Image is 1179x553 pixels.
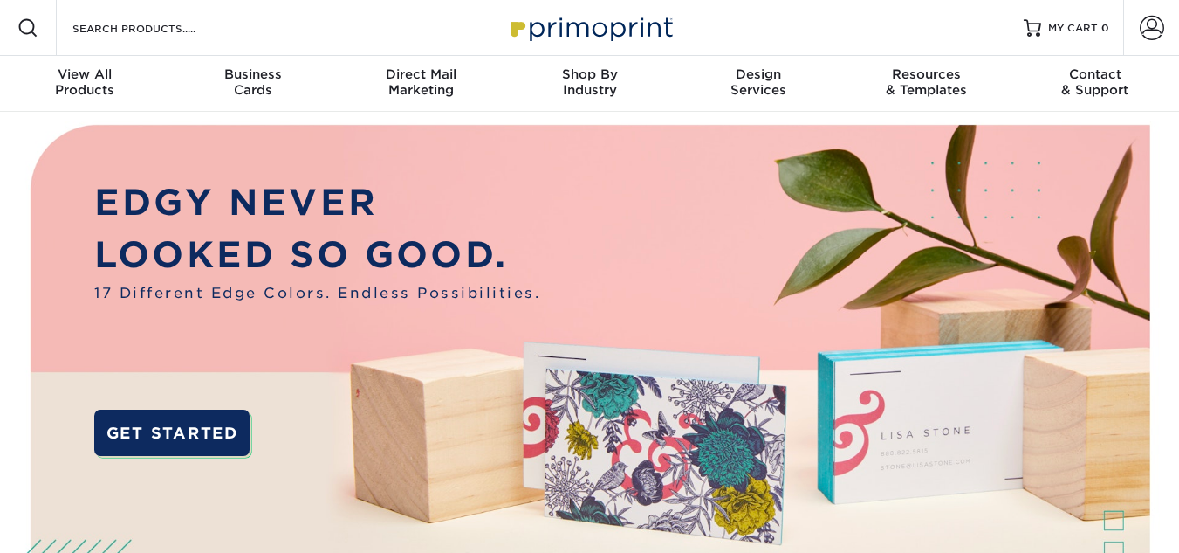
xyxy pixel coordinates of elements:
[1101,22,1109,34] span: 0
[168,56,337,112] a: BusinessCards
[505,56,674,112] a: Shop ByIndustry
[94,229,540,282] p: LOOKED SO GOOD.
[503,9,677,46] img: Primoprint
[1011,56,1179,112] a: Contact& Support
[94,176,540,230] p: EDGY NEVER
[71,17,241,38] input: SEARCH PRODUCTS.....
[505,66,674,98] div: Industry
[1048,21,1098,36] span: MY CART
[168,66,337,98] div: Cards
[1011,66,1179,98] div: & Support
[505,66,674,82] span: Shop By
[842,56,1011,112] a: Resources& Templates
[94,282,540,303] span: 17 Different Edge Colors. Endless Possibilities.
[674,66,842,82] span: Design
[168,66,337,82] span: Business
[337,66,505,98] div: Marketing
[674,56,842,112] a: DesignServices
[337,56,505,112] a: Direct MailMarketing
[94,410,250,456] a: GET STARTED
[674,66,842,98] div: Services
[842,66,1011,98] div: & Templates
[842,66,1011,82] span: Resources
[1011,66,1179,82] span: Contact
[337,66,505,82] span: Direct Mail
